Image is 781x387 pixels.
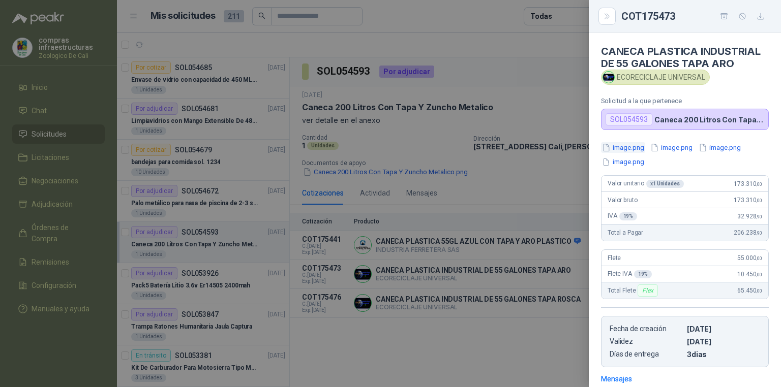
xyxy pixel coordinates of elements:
[649,142,694,153] button: image.png
[601,97,769,105] p: Solicitud a la que pertenece
[608,212,637,220] span: IVA
[654,115,764,124] p: Caneca 200 Litros Con Tapa Y Zuncho Metalico
[608,284,660,297] span: Total Flete
[756,181,762,187] span: ,00
[756,230,762,236] span: ,90
[601,157,645,168] button: image.png
[610,325,683,333] p: Fecha de creación
[687,350,760,359] p: 3 dias
[756,198,762,203] span: ,00
[610,337,683,346] p: Validez
[601,373,632,384] div: Mensajes
[606,113,652,125] div: SOL054593
[734,197,762,204] span: 173.310
[601,142,645,153] button: image.png
[737,254,762,262] span: 55.000
[737,213,762,220] span: 32.928
[601,45,769,70] h4: CANECA PLASTICA INDUSTRIAL DE 55 GALONES TAPA ARO
[610,350,683,359] p: Días de entrega
[734,229,762,236] span: 206.238
[734,180,762,187] span: 173.310
[737,287,762,294] span: 65.450
[608,270,652,278] span: Flete IVA
[756,255,762,261] span: ,00
[608,229,643,236] span: Total a Pagar
[756,272,762,277] span: ,00
[619,212,638,220] div: 19 %
[638,284,657,297] div: Flex
[687,325,760,333] p: [DATE]
[601,70,710,85] div: ECORECICLAJE UNIVERSAL
[601,10,613,22] button: Close
[634,270,652,278] div: 19 %
[608,254,621,262] span: Flete
[737,271,762,278] span: 10.450
[603,72,614,83] img: Company Logo
[608,197,637,204] span: Valor bruto
[687,337,760,346] p: [DATE]
[646,180,684,188] div: x 1 Unidades
[698,142,742,153] button: image.png
[621,8,769,24] div: COT175473
[756,214,762,219] span: ,90
[756,288,762,294] span: ,00
[608,180,684,188] span: Valor unitario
